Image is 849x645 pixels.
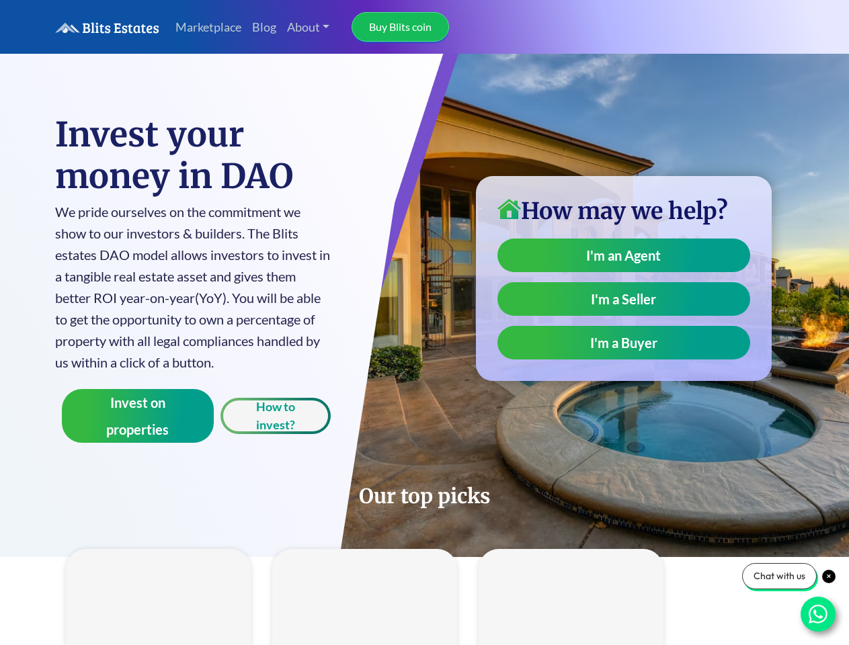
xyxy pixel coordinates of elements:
a: I'm an Agent [497,239,750,272]
h3: How may we help? [497,198,750,225]
img: logo.6a08bd47fd1234313fe35534c588d03a.svg [55,22,159,34]
a: About [282,13,335,42]
a: Marketplace [170,13,247,42]
img: home-icon [497,199,521,219]
h1: Invest your money in DAO [55,114,331,198]
a: I'm a Buyer [497,326,750,359]
a: I'm a Seller [497,282,750,316]
p: We pride ourselves on the commitment we show to our investors & builders. The Blits estates DAO m... [55,201,331,373]
h2: Our top picks [55,483,795,509]
a: Blog [247,13,282,42]
a: Buy Blits coin [352,12,449,42]
button: How to invest? [220,398,331,434]
button: Invest on properties [62,389,214,443]
div: Chat with us [742,563,817,589]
